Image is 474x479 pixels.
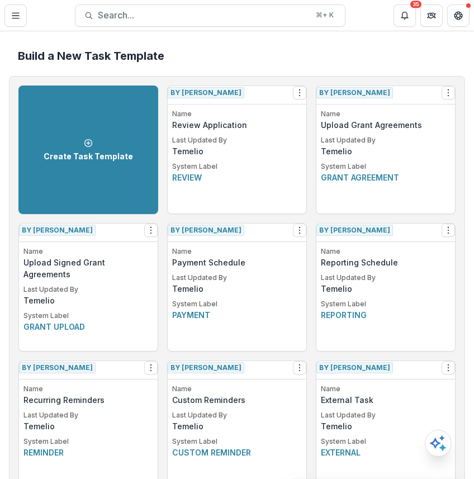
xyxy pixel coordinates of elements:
p: Review Application [172,119,302,131]
p: Name [172,384,302,394]
p: Temelio [172,145,302,157]
p: Payment [172,309,302,321]
button: Options [144,361,158,374]
p: Name [172,109,302,119]
button: Notifications [394,4,416,27]
p: System Label [23,311,153,321]
p: System Label [172,437,302,447]
span: Search... [98,10,309,21]
span: By [PERSON_NAME] [168,87,244,98]
button: Partners [420,4,443,27]
p: Temelio [172,283,302,295]
div: ⌘ + K [314,9,336,21]
span: By [PERSON_NAME] [316,362,393,373]
p: Upload Signed Grant Agreements [23,257,153,280]
p: Grant upload [23,321,153,333]
p: Reporting Schedule [321,257,451,268]
p: External Task [321,394,451,406]
p: Reminder [23,447,153,458]
span: By [PERSON_NAME] [168,362,244,373]
button: Options [442,86,455,99]
p: Reporting [321,309,451,321]
p: System Label [321,437,451,447]
p: Last Updated By [23,410,153,420]
p: Temelio [23,295,153,306]
p: Temelio [321,420,451,432]
p: System Label [172,299,302,309]
p: Create Task Template [44,152,133,162]
button: Options [293,361,306,374]
p: Temelio [321,283,451,295]
p: Upload Grant Agreements [321,119,451,131]
div: 35 [410,1,421,8]
p: System Label [172,162,302,172]
p: Temelio [23,420,153,432]
p: Name [23,246,153,257]
p: System Label [321,299,451,309]
span: By [PERSON_NAME] [316,87,393,98]
p: System Label [321,162,451,172]
p: Name [321,246,451,257]
p: Temelio [321,145,451,157]
p: Last Updated By [23,284,153,295]
button: Options [144,224,158,237]
p: Grant agreement [321,172,451,183]
a: Create Task Template [18,86,158,214]
p: System Label [23,437,153,447]
p: Name [321,384,451,394]
p: External [321,447,451,458]
p: Temelio [172,420,302,432]
h2: Build a New Task Template [18,49,456,63]
p: Last Updated By [172,135,302,145]
p: Last Updated By [321,273,451,283]
button: Open AI Assistant [425,430,452,457]
p: Name [172,246,302,257]
button: Toggle Menu [4,4,27,27]
p: Custom reminder [172,447,302,458]
p: Review [172,172,302,183]
p: Name [23,384,153,394]
p: Name [321,109,451,119]
span: By [PERSON_NAME] [19,225,96,236]
span: By [PERSON_NAME] [19,362,96,373]
p: Recurring Reminders [23,394,153,406]
span: By [PERSON_NAME] [316,225,393,236]
p: Last Updated By [172,273,302,283]
button: Options [293,86,306,99]
p: Last Updated By [321,135,451,145]
p: Custom Reminders [172,394,302,406]
button: Get Help [447,4,470,27]
p: Payment Schedule [172,257,302,268]
button: Search... [75,4,345,27]
p: Last Updated By [172,410,302,420]
button: Options [442,361,455,374]
button: Options [293,224,306,237]
button: Options [442,224,455,237]
p: Last Updated By [321,410,451,420]
span: By [PERSON_NAME] [168,225,244,236]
